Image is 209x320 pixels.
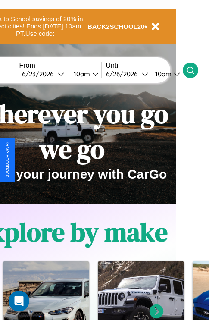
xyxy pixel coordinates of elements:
div: 10am [69,70,92,78]
label: Until [106,62,183,69]
button: 10am [67,69,101,78]
div: 10am [151,70,174,78]
div: Open Intercom Messenger [9,291,29,311]
button: 6/23/2026 [19,69,67,78]
div: 6 / 26 / 2026 [106,70,142,78]
div: Give Feedback [4,142,10,177]
label: From [19,62,101,69]
div: 6 / 23 / 2026 [22,70,58,78]
button: 10am [148,69,183,78]
b: BACK2SCHOOL20 [87,23,145,30]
